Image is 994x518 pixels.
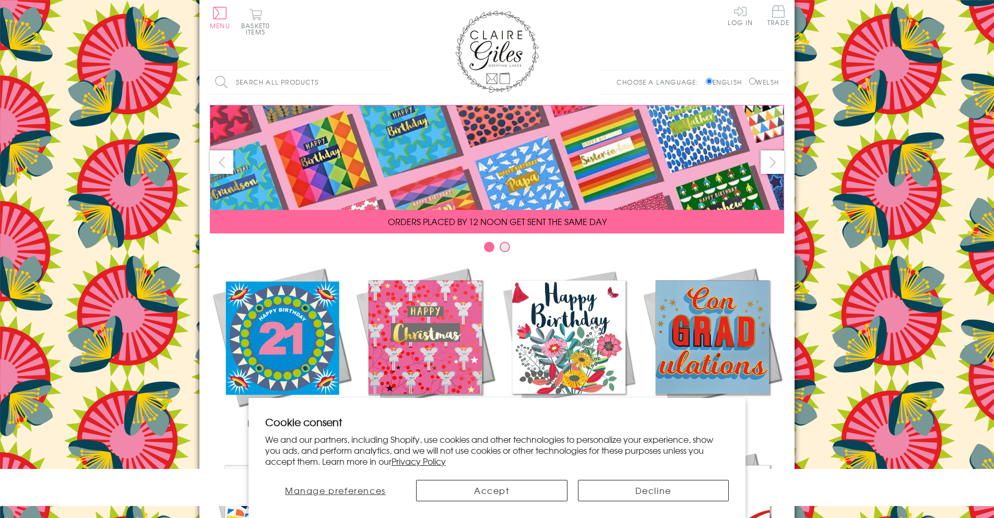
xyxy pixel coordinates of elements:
input: Welsh [749,78,756,85]
a: Trade [767,5,789,28]
p: Choose a language: [617,77,704,87]
button: Basket0 items [241,8,270,35]
img: Claire Giles Greetings Cards [455,10,539,93]
p: We and our partners, including Shopify, use cookies and other technologies to personalize your ex... [265,434,729,466]
a: Birthdays [497,265,641,429]
button: prev [210,150,233,174]
button: Accept [416,480,567,501]
a: New Releases [210,265,353,429]
a: Log In [728,5,753,26]
span: 0 items [246,21,270,37]
button: Manage preferences [265,480,406,501]
span: New Releases [247,417,316,429]
span: Trade [767,5,789,26]
button: Carousel Page 1 (Current Slide) [484,242,494,252]
a: Privacy Policy [392,455,446,467]
h2: Cookie consent [265,415,729,429]
button: Decline [578,480,729,501]
span: ORDERS PLACED BY 12 NOON GET SENT THE SAME DAY [388,215,607,228]
input: Search all products [210,70,393,94]
button: Menu [210,7,230,29]
input: English [706,78,713,85]
span: Manage preferences [285,484,386,497]
a: Christmas [353,265,497,429]
a: Academic [641,265,784,429]
span: Menu [210,21,230,30]
div: Carousel Pagination [210,241,784,257]
input: Search [382,70,393,94]
button: Carousel Page 2 [500,242,510,252]
button: next [761,150,784,174]
label: English [706,77,747,87]
label: Welsh [749,77,779,87]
